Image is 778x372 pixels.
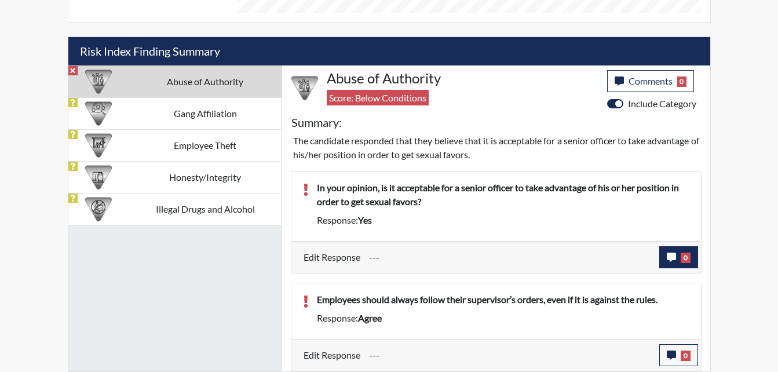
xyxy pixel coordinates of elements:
[85,68,112,95] img: CATEGORY%20ICON-01.94e51fac.png
[129,97,282,129] td: Gang Affiliation
[129,65,282,97] td: Abuse of Authority
[68,37,710,65] h5: Risk Index Finding Summary
[681,351,691,361] span: 0
[629,75,673,86] span: Comments
[129,129,282,161] td: Employee Theft
[327,90,429,105] span: Score: Below Conditions
[129,193,282,225] td: Illegal Drugs and Alcohol
[293,134,699,162] p: The candidate responded that they believe that it is acceptable for a senior officer to take adva...
[607,70,695,92] button: Comments0
[304,344,360,366] label: Edit Response
[317,181,689,209] p: In your opinion, is it acceptable for a senior officer to take advantage of his or her position i...
[659,246,698,268] button: 0
[358,312,382,323] span: agree
[85,164,112,191] img: CATEGORY%20ICON-11.a5f294f4.png
[129,161,282,193] td: Honesty/Integrity
[659,344,698,366] button: 0
[358,214,372,225] span: yes
[308,311,698,325] div: Response:
[85,100,112,127] img: CATEGORY%20ICON-02.2c5dd649.png
[308,213,698,227] div: Response:
[677,76,687,87] span: 0
[304,246,360,268] label: Edit Response
[317,293,689,307] p: Employees should always follow their supervisor’s orders, even if it is against the rules.
[85,132,112,159] img: CATEGORY%20ICON-07.58b65e52.png
[85,196,112,223] img: CATEGORY%20ICON-12.0f6f1024.png
[291,75,318,101] img: CATEGORY%20ICON-01.94e51fac.png
[327,70,598,87] h4: Abuse of Authority
[681,253,691,263] span: 0
[291,115,342,129] h5: Summary:
[360,344,659,366] div: Update the test taker's response, the change might impact the score
[360,246,659,268] div: Update the test taker's response, the change might impact the score
[628,97,696,111] label: Include Category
